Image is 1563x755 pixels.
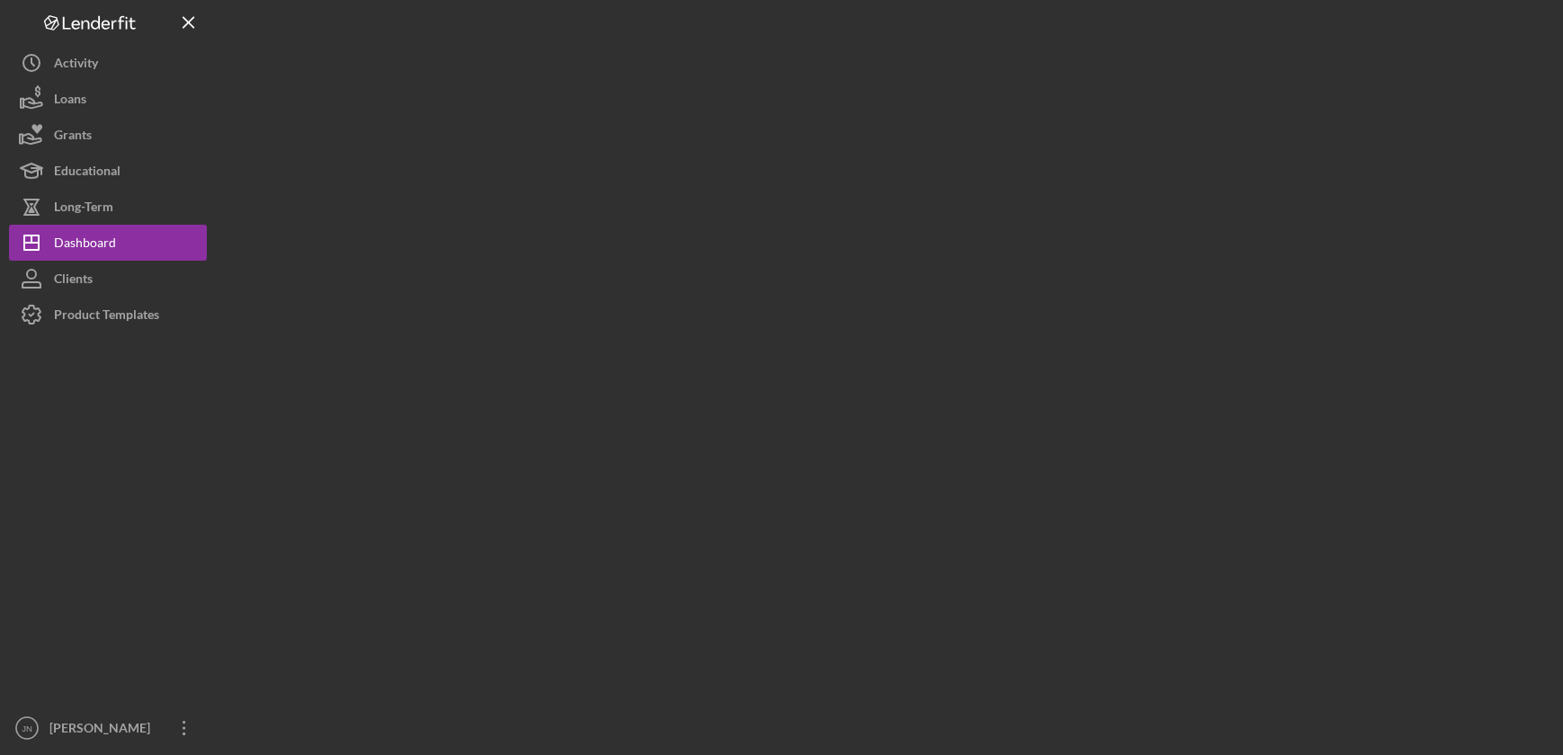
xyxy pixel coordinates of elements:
div: Product Templates [54,297,159,337]
text: JN [22,724,32,733]
button: Long-Term [9,189,207,225]
button: JN[PERSON_NAME] [9,710,207,746]
div: Activity [54,45,98,85]
div: Long-Term [54,189,113,229]
button: Dashboard [9,225,207,261]
div: Loans [54,81,86,121]
button: Product Templates [9,297,207,333]
div: Clients [54,261,93,301]
div: [PERSON_NAME] [45,710,162,751]
button: Educational [9,153,207,189]
button: Grants [9,117,207,153]
div: Dashboard [54,225,116,265]
button: Clients [9,261,207,297]
div: Grants [54,117,92,157]
button: Loans [9,81,207,117]
button: Activity [9,45,207,81]
div: Educational [54,153,121,193]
